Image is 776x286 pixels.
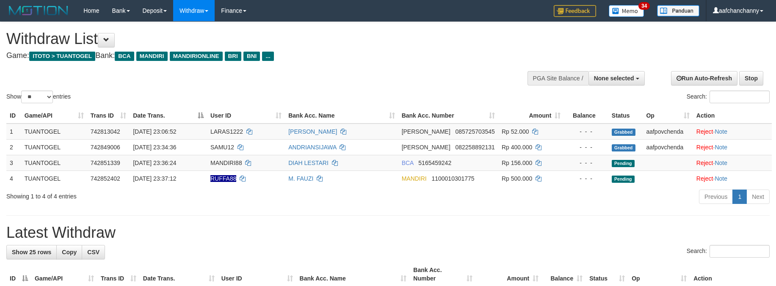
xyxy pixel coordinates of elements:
[710,245,770,258] input: Search:
[643,124,693,140] td: aafpovchenda
[687,91,770,103] label: Search:
[87,108,130,124] th: Trans ID: activate to sort column ascending
[21,108,87,124] th: Game/API: activate to sort column ascending
[402,159,414,166] span: BCA
[564,108,608,124] th: Balance
[418,159,451,166] span: Copy 5165459242 to clipboard
[6,155,21,170] td: 3
[21,170,87,186] td: TUANTOGEL
[210,159,242,166] span: MANDIRI88
[696,159,713,166] a: Reject
[687,245,770,258] label: Search:
[87,249,99,256] span: CSV
[715,159,727,166] a: Note
[262,52,273,61] span: ...
[21,139,87,155] td: TUANTOGEL
[402,175,427,182] span: MANDIRI
[567,159,605,167] div: - - -
[6,52,509,60] h4: Game: Bank:
[455,128,494,135] span: Copy 085725703545 to clipboard
[6,170,21,186] td: 4
[21,91,53,103] select: Showentries
[567,174,605,183] div: - - -
[671,71,737,85] a: Run Auto-Refresh
[62,249,77,256] span: Copy
[715,175,727,182] a: Note
[288,159,329,166] a: DIAH LESTARI
[710,91,770,103] input: Search:
[91,128,120,135] span: 742813042
[210,128,243,135] span: LARAS1222
[288,175,313,182] a: M. FAUZI
[696,128,713,135] a: Reject
[502,144,532,151] span: Rp 400.000
[398,108,498,124] th: Bank Acc. Number: activate to sort column ascending
[612,176,635,183] span: Pending
[6,139,21,155] td: 2
[6,30,509,47] h1: Withdraw List
[609,5,644,17] img: Button%20Memo.svg
[12,249,51,256] span: Show 25 rows
[643,108,693,124] th: Op: activate to sort column ascending
[285,108,398,124] th: Bank Acc. Name: activate to sort column ascending
[6,91,71,103] label: Show entries
[243,52,260,61] span: BNI
[455,144,494,151] span: Copy 082258892131 to clipboard
[56,245,82,259] a: Copy
[693,155,772,170] td: ·
[133,144,176,151] span: [DATE] 23:34:36
[746,190,770,204] a: Next
[693,124,772,140] td: ·
[693,170,772,186] td: ·
[594,75,634,82] span: None selected
[21,155,87,170] td: TUANTOGEL
[82,245,105,259] a: CSV
[91,159,120,166] span: 742851339
[657,5,699,16] img: panduan.png
[21,124,87,140] td: TUANTOGEL
[554,5,596,17] img: Feedback.jpg
[130,108,207,124] th: Date Trans.: activate to sort column descending
[402,144,450,151] span: [PERSON_NAME]
[29,52,95,61] span: ITOTO > TUANTOGEL
[288,128,337,135] a: [PERSON_NAME]
[207,108,285,124] th: User ID: activate to sort column ascending
[431,175,474,182] span: Copy 1100010301775 to clipboard
[91,144,120,151] span: 742849006
[715,144,727,151] a: Note
[608,108,643,124] th: Status
[502,159,532,166] span: Rp 156.000
[699,190,733,204] a: Previous
[136,52,168,61] span: MANDIRI
[696,175,713,182] a: Reject
[696,144,713,151] a: Reject
[91,175,120,182] span: 742852402
[225,52,241,61] span: BRI
[612,144,635,151] span: Grabbed
[170,52,223,61] span: MANDIRIONLINE
[6,224,770,241] h1: Latest Withdraw
[612,129,635,136] span: Grabbed
[133,128,176,135] span: [DATE] 23:06:52
[288,144,336,151] a: ANDRIANSIJAWA
[567,143,605,151] div: - - -
[715,128,727,135] a: Note
[643,139,693,155] td: aafpovchenda
[6,245,57,259] a: Show 25 rows
[402,128,450,135] span: [PERSON_NAME]
[133,159,176,166] span: [DATE] 23:36:24
[732,190,747,204] a: 1
[6,189,317,201] div: Showing 1 to 4 of 4 entries
[6,124,21,140] td: 1
[567,127,605,136] div: - - -
[115,52,134,61] span: BCA
[693,108,772,124] th: Action
[210,144,234,151] span: SAMU12
[612,160,635,167] span: Pending
[739,71,763,85] a: Stop
[638,2,650,10] span: 34
[527,71,588,85] div: PGA Site Balance /
[133,175,176,182] span: [DATE] 23:37:12
[588,71,645,85] button: None selected
[6,4,71,17] img: MOTION_logo.png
